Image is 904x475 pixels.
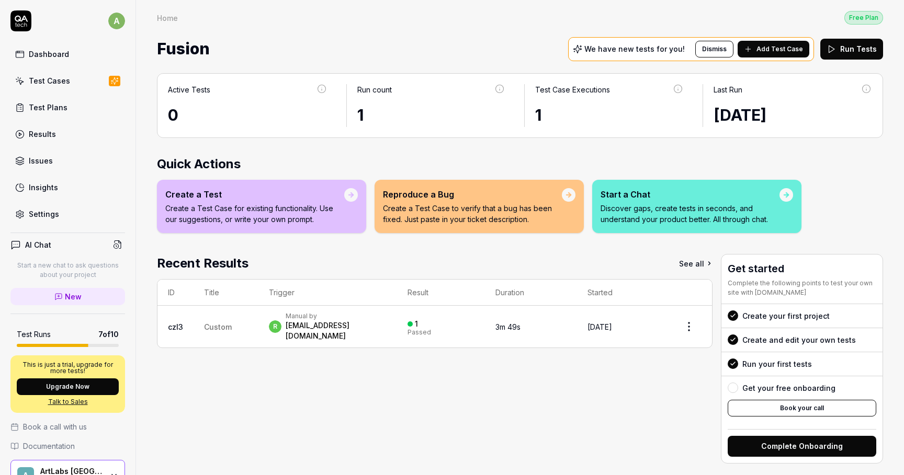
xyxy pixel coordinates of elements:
time: 3m 49s [495,322,521,331]
button: Add Test Case [738,41,809,57]
button: Dismiss [695,41,733,57]
div: Test Plans [29,102,67,113]
a: Settings [10,204,125,224]
p: Create a Test Case for existing functionality. Use our suggestions, or write your own prompt. [165,203,344,225]
div: Insights [29,182,58,193]
button: Book your call [728,400,876,416]
div: Home [157,13,178,23]
button: Free Plan [844,10,883,25]
a: Issues [10,150,125,171]
p: Start a new chat to ask questions about your project [10,261,125,280]
h2: Recent Results [157,254,248,273]
span: Fusion [157,35,210,63]
div: Last Run [714,84,742,95]
a: czl3 [168,322,183,331]
th: ID [157,280,194,306]
span: Book a call with us [23,421,87,432]
span: Custom [204,322,232,331]
div: Start a Chat [601,188,779,201]
h2: Quick Actions [157,155,883,173]
span: New [65,291,82,302]
span: Add Test Case [756,44,803,54]
a: Insights [10,177,125,198]
div: Create and edit your own tests [742,334,856,345]
div: Get your free onboarding [742,383,835,393]
div: Create your first project [742,310,830,321]
th: Started [577,280,666,306]
div: 1 [415,319,418,329]
div: Run your first tests [742,358,812,369]
button: Complete Onboarding [728,436,876,457]
th: Trigger [258,280,397,306]
p: We have new tests for you! [584,45,685,53]
button: a [108,10,125,31]
div: Passed [408,329,431,335]
a: Results [10,124,125,144]
a: Talk to Sales [17,397,119,407]
time: [DATE] [587,322,612,331]
h3: Get started [728,261,876,276]
th: Result [397,280,484,306]
span: Documentation [23,441,75,451]
span: 7 of 10 [98,329,119,340]
button: Upgrade Now [17,378,119,395]
div: Complete the following points to test your own site with [DOMAIN_NAME] [728,279,876,297]
p: This is just a trial, upgrade for more tests! [17,362,119,374]
h4: AI Chat [25,239,51,250]
div: 1 [535,103,684,127]
div: Free Plan [844,11,883,25]
p: Create a Test Case to verify that a bug has been fixed. Just paste in your ticket description. [383,203,562,225]
div: Run count [357,84,392,95]
th: Title [194,280,258,306]
div: Test Cases [29,75,70,86]
span: r [269,320,281,333]
a: Test Cases [10,71,125,91]
div: Results [29,129,56,140]
div: Issues [29,155,53,166]
a: Documentation [10,441,125,451]
a: Dashboard [10,44,125,64]
div: Create a Test [165,188,344,201]
div: 0 [168,103,327,127]
div: Active Tests [168,84,210,95]
a: Book a call with us [10,421,125,432]
span: a [108,13,125,29]
h5: Test Runs [17,330,51,339]
div: 1 [357,103,506,127]
a: Test Plans [10,97,125,118]
div: [EMAIL_ADDRESS][DOMAIN_NAME] [286,320,387,341]
th: Duration [485,280,577,306]
p: Discover gaps, create tests in seconds, and understand your product better. All through chat. [601,203,779,225]
div: Reproduce a Bug [383,188,562,201]
div: Settings [29,208,59,219]
time: [DATE] [714,106,766,124]
button: Run Tests [820,39,883,60]
div: Test Case Executions [535,84,610,95]
a: See all [679,254,713,273]
div: Dashboard [29,49,69,60]
a: New [10,288,125,305]
div: Manual by [286,312,387,320]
